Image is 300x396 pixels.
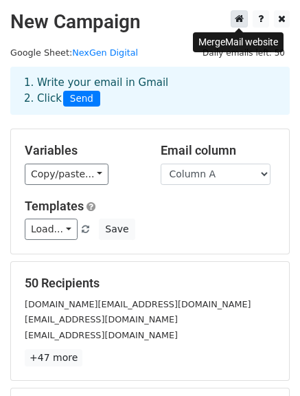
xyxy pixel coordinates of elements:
small: [EMAIL_ADDRESS][DOMAIN_NAME] [25,314,178,324]
div: MergeMail website [193,32,284,52]
button: Save [99,219,135,240]
small: [EMAIL_ADDRESS][DOMAIN_NAME] [25,330,178,340]
div: 1. Write your email in Gmail 2. Click [14,75,286,107]
a: Copy/paste... [25,164,108,185]
a: Daily emails left: 50 [198,47,290,58]
a: NexGen Digital [72,47,138,58]
small: [DOMAIN_NAME][EMAIL_ADDRESS][DOMAIN_NAME] [25,299,251,309]
h2: New Campaign [10,10,290,34]
small: Google Sheet: [10,47,138,58]
span: Send [63,91,100,107]
h5: Email column [161,143,276,158]
h5: Variables [25,143,140,158]
a: Templates [25,199,84,213]
h5: 50 Recipients [25,276,275,291]
a: Load... [25,219,78,240]
a: +47 more [25,349,82,366]
iframe: Chat Widget [231,330,300,396]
